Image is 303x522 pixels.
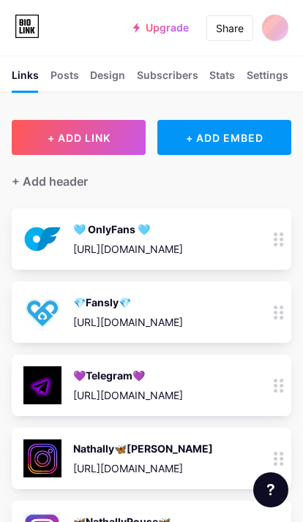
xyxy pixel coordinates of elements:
div: Design [90,67,125,91]
div: Posts [50,67,79,91]
div: [URL][DOMAIN_NAME] [73,241,183,257]
span: + ADD LINK [48,132,111,144]
div: Share [216,20,244,36]
button: + ADD LINK [12,120,146,155]
a: Upgrade [133,22,189,34]
img: Nathally🦋Rouse [23,439,61,477]
div: Settings [247,67,288,91]
div: Links [12,67,39,91]
div: 🩵 OnlyFans 🩵 [73,222,183,237]
img: 💜Telegram💜 [23,366,61,404]
div: + ADD EMBED [157,120,291,155]
div: Subscribers [137,67,198,91]
div: [URL][DOMAIN_NAME] [73,314,183,330]
div: Nathally🦋[PERSON_NAME] [73,441,213,456]
div: Stats [209,67,235,91]
div: 💎Fansly💎 [73,295,183,310]
div: [URL][DOMAIN_NAME] [73,461,213,476]
div: 💜Telegram💜 [73,368,183,383]
div: + Add header [12,173,88,190]
img: 🩵 OnlyFans 🩵 [23,220,61,258]
div: [URL][DOMAIN_NAME] [73,387,183,403]
img: 💎Fansly💎 [23,293,61,331]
